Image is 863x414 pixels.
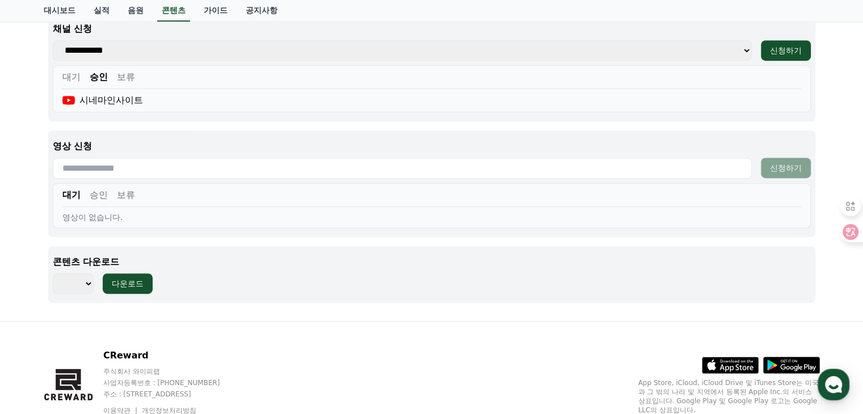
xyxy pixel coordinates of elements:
[53,22,811,36] p: 채널 신청
[62,188,81,202] button: 대기
[770,162,802,174] div: 신청하기
[62,212,801,223] div: 영상이 없습니다.
[103,273,153,294] button: 다운로드
[103,367,242,376] p: 주식회사 와이피랩
[103,378,242,387] p: 사업자등록번호 : [PHONE_NUMBER]
[36,337,43,346] span: 홈
[90,188,108,202] button: 승인
[75,320,146,348] a: 대화
[103,349,242,362] p: CReward
[770,45,802,56] div: 신청하기
[112,278,144,289] div: 다운로드
[104,337,117,347] span: 대화
[146,320,218,348] a: 설정
[62,94,144,107] div: 시네마인사이트
[62,70,81,84] button: 대기
[175,337,189,346] span: 설정
[761,158,811,178] button: 신청하기
[53,255,811,269] p: 콘텐츠 다운로드
[3,320,75,348] a: 홈
[53,140,811,153] p: 영상 신청
[90,70,108,84] button: 승인
[117,188,135,202] button: 보류
[761,40,811,61] button: 신청하기
[103,390,242,399] p: 주소 : [STREET_ADDRESS]
[117,70,135,84] button: 보류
